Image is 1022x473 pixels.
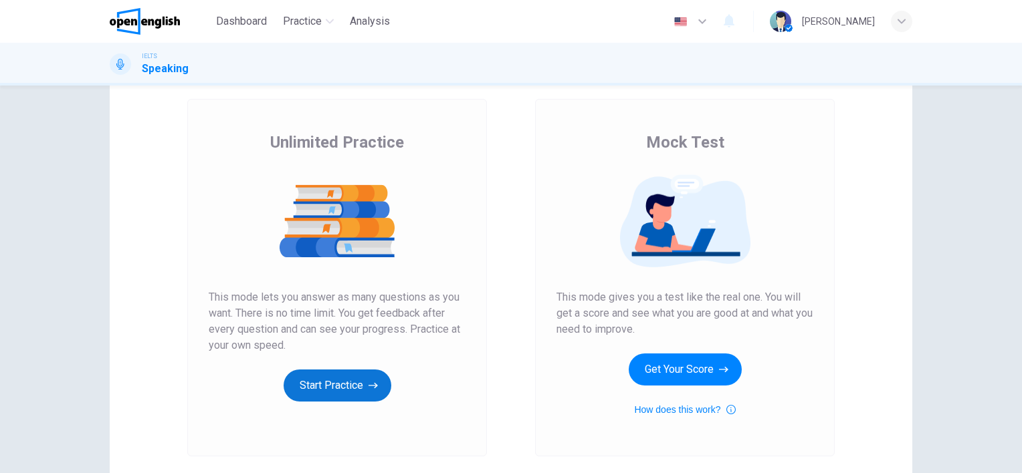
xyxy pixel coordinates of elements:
button: Dashboard [211,9,272,33]
span: Dashboard [216,13,267,29]
span: This mode lets you answer as many questions as you want. There is no time limit. You get feedback... [209,289,466,353]
span: Practice [283,13,322,29]
img: OpenEnglish logo [110,8,180,35]
button: Analysis [344,9,395,33]
span: Analysis [350,13,390,29]
img: en [672,17,689,27]
button: How does this work? [634,402,735,418]
a: OpenEnglish logo [110,8,211,35]
h1: Speaking [142,61,189,77]
div: [PERSON_NAME] [802,13,875,29]
img: Profile picture [770,11,791,32]
span: This mode gives you a test like the real one. You will get a score and see what you are good at a... [556,289,813,337]
button: Start Practice [284,369,391,402]
span: IELTS [142,51,157,61]
button: Get Your Score [629,353,742,385]
span: Unlimited Practice [270,132,404,153]
button: Practice [278,9,339,33]
span: Mock Test [646,132,724,153]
